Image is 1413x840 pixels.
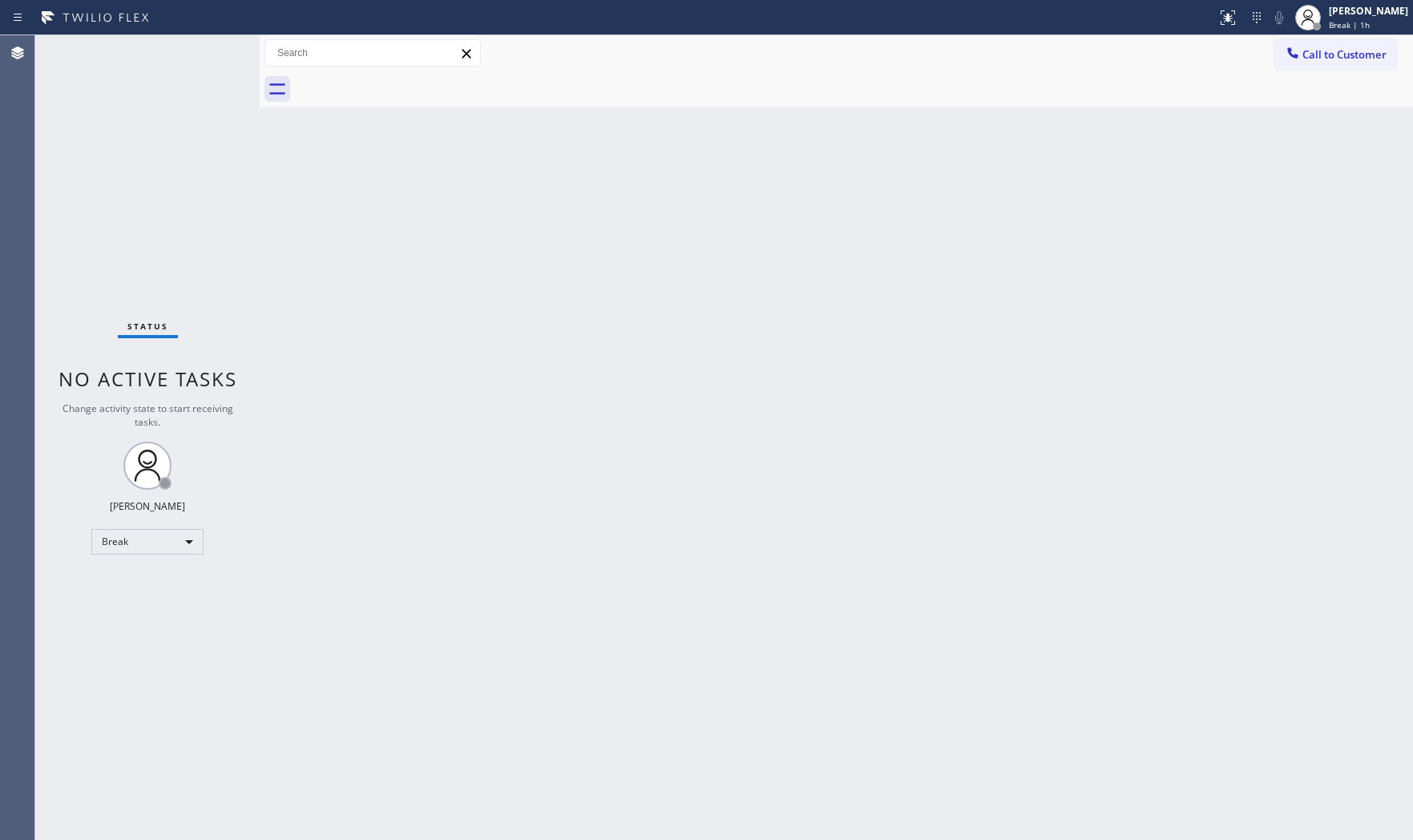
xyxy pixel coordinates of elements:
div: [PERSON_NAME] [110,499,185,513]
div: Break [91,529,204,555]
span: No active tasks [59,365,237,392]
button: Mute [1268,6,1290,29]
button: Call to Customer [1274,39,1397,70]
span: Break | 1h [1329,19,1370,30]
span: Call to Customer [1302,47,1387,62]
div: [PERSON_NAME] [1329,4,1408,18]
span: Status [127,321,168,332]
span: Change activity state to start receiving tasks. [63,402,233,429]
input: Search [265,40,480,66]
